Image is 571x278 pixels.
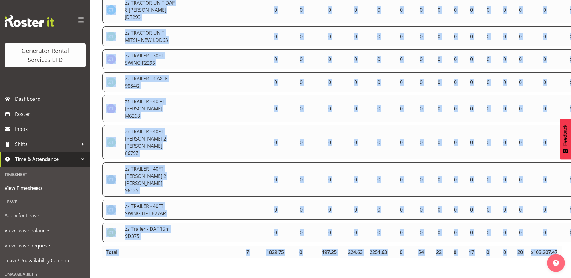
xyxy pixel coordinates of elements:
div: 22 [435,249,443,256]
td: 0 [513,125,528,159]
td: 0 [391,200,411,220]
td: 0 [411,223,431,242]
td: 0 [431,26,447,46]
td: 0 [367,200,391,220]
td: 0 [391,72,411,92]
img: zz-trailer-40ft-skelly-2-meg-8679z241.jpg [106,137,116,147]
span: View Leave Balances [5,226,86,235]
td: 0 [513,26,528,46]
a: View Timesheets [2,181,89,196]
td: 0 [479,125,497,159]
th: Total [102,246,121,258]
td: 0 [345,200,367,220]
td: 0 [431,162,447,197]
img: zz-trailer-40-ft-skelly-m6268236.jpg [106,104,116,113]
td: 0 [513,72,528,92]
div: 224.63 [348,249,362,256]
td: 0 [513,49,528,69]
td: 0 [263,223,288,242]
td: 0 [411,26,431,46]
td: 0 [528,223,562,242]
td: 0 [345,72,367,92]
td: 0 [367,72,391,92]
td: 0 [447,72,464,92]
td: 0 [497,125,513,159]
td: 0 [528,125,562,159]
td: 0 [263,95,288,122]
img: zz-trailer-daf-15m-9d37510190.jpg [106,228,116,237]
td: zz TRAILER - 4 AXLE 9884G [121,72,179,92]
img: zz-trailer-4-axle-9884g240.jpg [106,77,116,87]
td: 0 [431,223,447,242]
span: View Timesheets [5,184,86,193]
td: 0 [464,125,479,159]
td: 0 [288,95,315,122]
td: 0 [464,223,479,242]
span: Shifts [15,140,78,149]
td: 0 [528,162,562,197]
img: zz-trailer-40ft-swing-cha467-only-627ar243.jpg [106,205,116,215]
td: 0 [497,26,513,46]
td: 0 [345,95,367,122]
td: 0 [288,49,315,69]
td: 0 [391,125,411,159]
td: 0 [479,200,497,220]
td: 0 [447,223,464,242]
img: Rosterit website logo [5,15,54,27]
td: zz TRAILER - 30FT SWING F229S [121,49,179,69]
span: View Leave Requests [5,241,86,250]
td: 0 [315,162,345,197]
div: $103,207.47 [531,249,557,256]
td: 0 [345,125,367,159]
td: 0 [479,72,497,92]
td: 0 [367,125,391,159]
td: 0 [513,162,528,197]
div: 0 [395,249,407,256]
td: 0 [315,200,345,220]
td: 0 [288,223,315,242]
td: 0 [367,49,391,69]
span: Feedback [563,125,568,146]
div: 0 [500,249,509,256]
td: 0 [447,162,464,197]
a: View Leave Requests [2,238,89,253]
div: 0 [451,249,459,256]
td: 0 [447,200,464,220]
td: 0 [288,162,315,197]
td: 0 [431,95,447,122]
span: Dashboard [15,94,87,103]
td: 0 [431,72,447,92]
td: 0 [391,162,411,197]
td: 0 [288,125,315,159]
td: 0 [367,95,391,122]
div: 17 [467,249,475,256]
td: 0 [497,223,513,242]
td: 0 [345,223,367,242]
img: zz-tractor-unit-daf-8-wheeler-jdt2938463.jpg [106,5,116,15]
td: 0 [479,223,497,242]
td: 0 [464,26,479,46]
td: 0 [528,200,562,220]
td: 0 [528,49,562,69]
td: 0 [464,72,479,92]
div: 197.25 [318,249,340,256]
td: 0 [497,49,513,69]
div: Timesheet [2,168,89,181]
td: 0 [447,49,464,69]
td: 0 [411,200,431,220]
td: 0 [464,95,479,122]
td: 0 [263,162,288,197]
td: 0 [391,49,411,69]
td: 0 [345,162,367,197]
td: zz TRAILER - 40 FT [PERSON_NAME] M6268 [121,95,179,122]
a: Apply for Leave [2,208,89,223]
td: 0 [411,72,431,92]
img: zz-tractor-unit-mitsi-new-ldd63234.jpg [106,32,116,41]
td: zz TRAILER - 40FT [PERSON_NAME] 2 [PERSON_NAME] 8679Z [121,125,179,159]
td: 0 [479,26,497,46]
td: 0 [288,72,315,92]
td: 0 [528,95,562,122]
td: 0 [367,162,391,197]
td: 0 [513,95,528,122]
td: 0 [513,223,528,242]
